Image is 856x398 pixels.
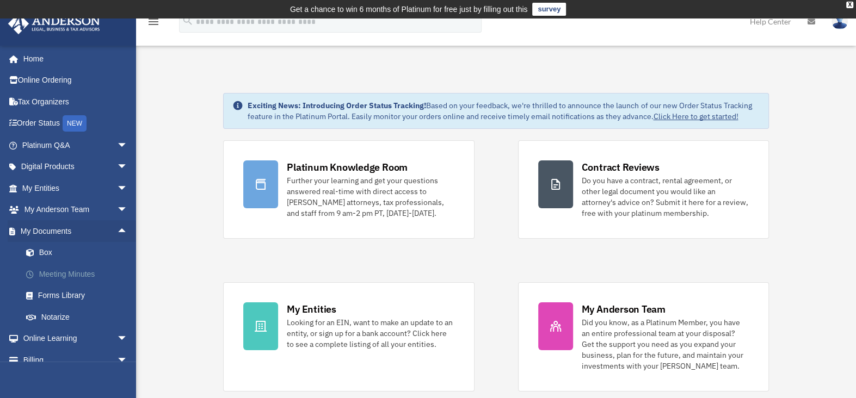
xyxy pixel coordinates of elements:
span: arrow_drop_up [117,220,139,242]
div: Based on your feedback, we're thrilled to announce the launch of our new Order Status Tracking fe... [248,100,759,122]
a: Online Ordering [8,70,144,91]
a: Click Here to get started! [653,111,738,121]
div: Platinum Knowledge Room [287,160,408,174]
div: Did you know, as a Platinum Member, you have an entire professional team at your disposal? Get th... [582,317,749,371]
a: My Documentsarrow_drop_up [8,220,144,242]
span: arrow_drop_down [117,134,139,157]
a: menu [147,19,160,28]
div: close [846,2,853,8]
span: arrow_drop_down [117,349,139,371]
div: Contract Reviews [582,160,660,174]
a: Online Learningarrow_drop_down [8,328,144,350]
a: Tax Organizers [8,91,144,113]
a: Home [8,48,139,70]
span: arrow_drop_down [117,156,139,178]
span: arrow_drop_down [117,199,139,221]
i: menu [147,15,160,28]
div: Get a chance to win 6 months of Platinum for free just by filling out this [290,3,528,16]
a: Box [15,242,144,264]
a: My Entitiesarrow_drop_down [8,177,144,199]
div: My Anderson Team [582,302,666,316]
a: Forms Library [15,285,144,307]
a: Contract Reviews Do you have a contract, rental agreement, or other legal document you would like... [518,140,769,239]
span: arrow_drop_down [117,177,139,200]
a: Notarize [15,306,144,328]
a: survey [532,3,566,16]
span: arrow_drop_down [117,328,139,350]
a: Meeting Minutes [15,263,144,285]
a: My Anderson Team Did you know, as a Platinum Member, you have an entire professional team at your... [518,282,769,391]
a: Order StatusNEW [8,113,144,135]
div: Further your learning and get your questions answered real-time with direct access to [PERSON_NAM... [287,175,454,219]
i: search [182,15,194,27]
div: Looking for an EIN, want to make an update to an entity, or sign up for a bank account? Click her... [287,317,454,350]
a: Billingarrow_drop_down [8,349,144,371]
div: NEW [63,115,87,132]
a: Digital Productsarrow_drop_down [8,156,144,178]
a: Platinum Q&Aarrow_drop_down [8,134,144,156]
a: Platinum Knowledge Room Further your learning and get your questions answered real-time with dire... [223,140,474,239]
a: My Anderson Teamarrow_drop_down [8,199,144,221]
a: My Entities Looking for an EIN, want to make an update to an entity, or sign up for a bank accoun... [223,282,474,391]
div: My Entities [287,302,336,316]
div: Do you have a contract, rental agreement, or other legal document you would like an attorney's ad... [582,175,749,219]
strong: Exciting News: Introducing Order Status Tracking! [248,101,426,110]
img: User Pic [832,14,848,29]
img: Anderson Advisors Platinum Portal [5,13,103,34]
